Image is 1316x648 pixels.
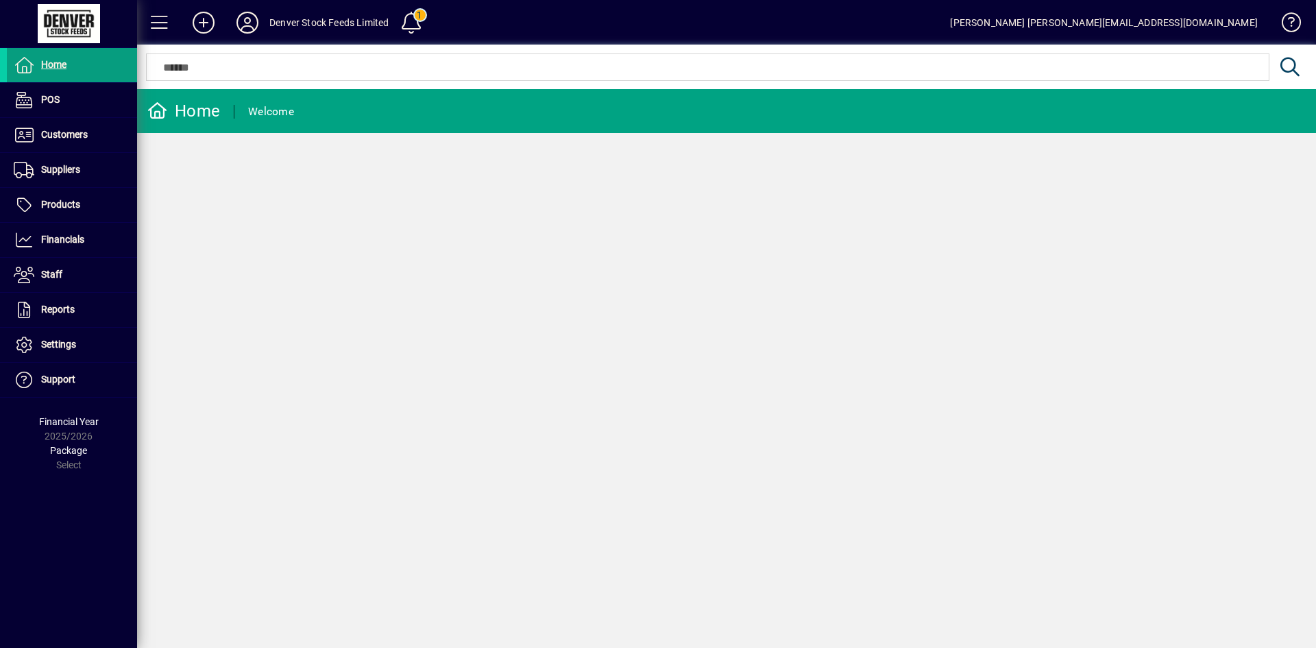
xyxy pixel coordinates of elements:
[950,12,1258,34] div: [PERSON_NAME] [PERSON_NAME][EMAIL_ADDRESS][DOMAIN_NAME]
[41,164,80,175] span: Suppliers
[226,10,269,35] button: Profile
[41,304,75,315] span: Reports
[147,100,220,122] div: Home
[7,118,137,152] a: Customers
[39,416,99,427] span: Financial Year
[41,59,66,70] span: Home
[7,83,137,117] a: POS
[1271,3,1299,47] a: Knowledge Base
[41,234,84,245] span: Financials
[41,129,88,140] span: Customers
[50,445,87,456] span: Package
[7,188,137,222] a: Products
[248,101,294,123] div: Welcome
[7,258,137,292] a: Staff
[7,223,137,257] a: Financials
[41,339,76,350] span: Settings
[7,328,137,362] a: Settings
[7,293,137,327] a: Reports
[7,153,137,187] a: Suppliers
[182,10,226,35] button: Add
[7,363,137,397] a: Support
[41,199,80,210] span: Products
[41,374,75,385] span: Support
[41,269,62,280] span: Staff
[41,94,60,105] span: POS
[269,12,389,34] div: Denver Stock Feeds Limited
